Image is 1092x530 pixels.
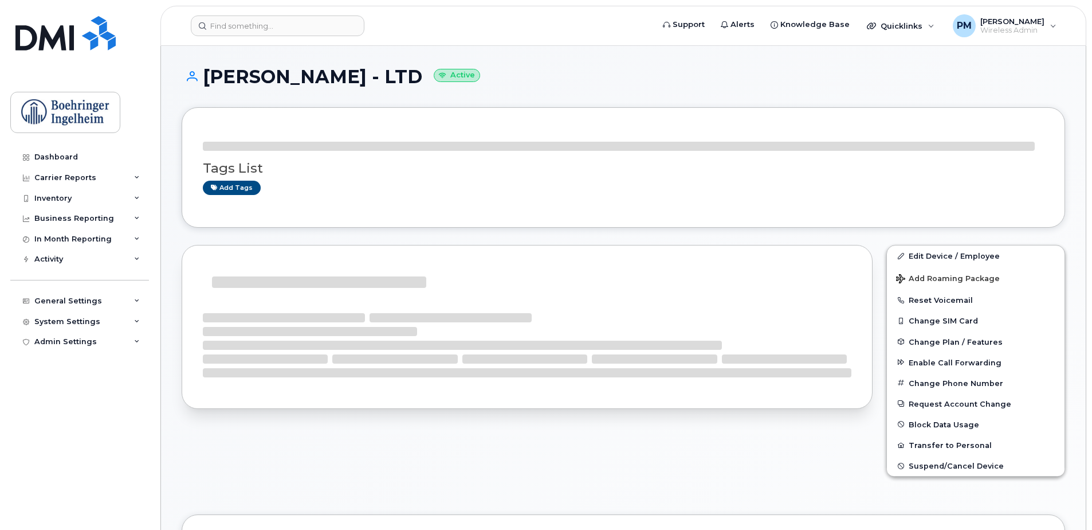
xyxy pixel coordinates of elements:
[203,181,261,195] a: Add tags
[887,352,1064,373] button: Enable Call Forwarding
[434,69,480,82] small: Active
[887,435,1064,455] button: Transfer to Personal
[887,393,1064,414] button: Request Account Change
[887,414,1064,435] button: Block Data Usage
[909,337,1003,346] span: Change Plan / Features
[887,310,1064,331] button: Change SIM Card
[887,373,1064,393] button: Change Phone Number
[887,332,1064,352] button: Change Plan / Features
[182,67,1065,87] h1: [PERSON_NAME] - LTD
[887,266,1064,290] button: Add Roaming Package
[909,358,1001,367] span: Enable Call Forwarding
[887,290,1064,310] button: Reset Voicemail
[909,462,1004,470] span: Suspend/Cancel Device
[203,161,1044,176] h3: Tags List
[887,245,1064,266] a: Edit Device / Employee
[887,455,1064,476] button: Suspend/Cancel Device
[896,274,1000,285] span: Add Roaming Package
